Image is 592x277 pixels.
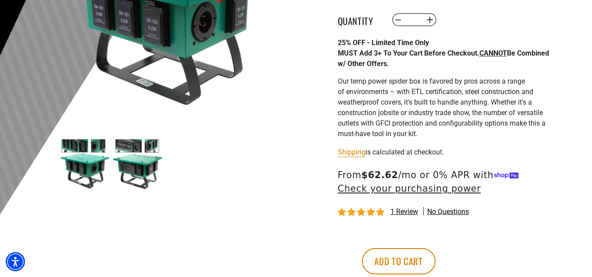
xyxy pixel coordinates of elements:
span: No questions [427,207,469,217]
div: is calculated at checkout. [338,146,553,158]
a: Shipping [338,148,365,156]
span: CANNOT [479,49,507,57]
span: Our temp power spider box is favored by pros across a range of environments – with ETL certificat... [338,77,546,138]
button: Add to cart [362,248,436,274]
span: 5.00 stars [338,208,386,217]
strong: 25% OFF - Limited Time Only [338,39,429,47]
img: green [59,139,110,189]
strong: MUST Add 3+ To Your Cart Before Checkout. Be Combined w/ Other Offers. [338,49,549,68]
div: Accessibility Menu [6,252,25,271]
span: 1 review [390,207,418,216]
div: Page 1 [338,38,553,139]
img: green [112,139,163,189]
label: Quantity [338,14,382,25]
